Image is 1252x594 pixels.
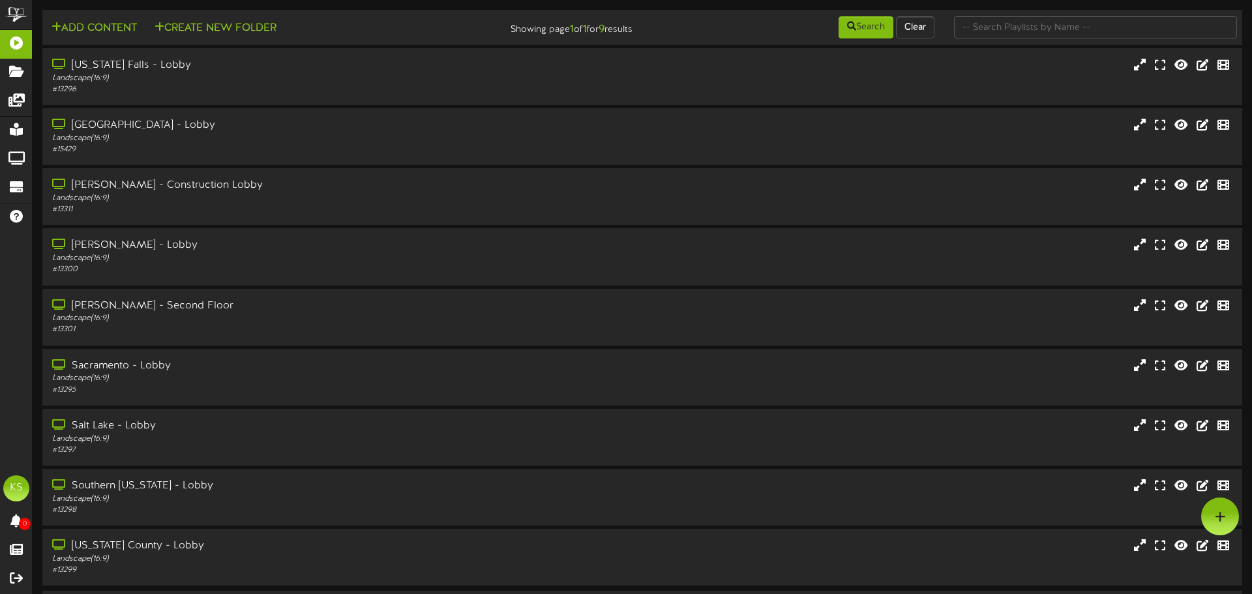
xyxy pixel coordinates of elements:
button: Clear [896,16,934,38]
div: Landscape ( 16:9 ) [52,373,533,384]
div: # 13297 [52,445,533,456]
div: Landscape ( 16:9 ) [52,434,533,445]
div: # 13295 [52,385,533,396]
div: [US_STATE] Falls - Lobby [52,58,533,73]
strong: 1 [583,23,587,35]
input: -- Search Playlists by Name -- [954,16,1237,38]
div: # 13301 [52,324,533,335]
div: # 13299 [52,565,533,576]
div: Salt Lake - Lobby [52,419,533,434]
div: KS [3,475,29,501]
div: [PERSON_NAME] - Second Floor [52,299,533,314]
div: [PERSON_NAME] - Construction Lobby [52,178,533,193]
strong: 1 [570,23,574,35]
div: Landscape ( 16:9 ) [52,494,533,505]
div: Landscape ( 16:9 ) [52,193,533,204]
strong: 9 [599,23,604,35]
div: # 13298 [52,505,533,516]
div: # 13296 [52,84,533,95]
div: Landscape ( 16:9 ) [52,73,533,84]
div: Southern [US_STATE] - Lobby [52,479,533,494]
div: # 15429 [52,144,533,155]
button: Add Content [48,20,141,37]
div: # 13311 [52,204,533,215]
span: 0 [19,518,31,530]
div: [GEOGRAPHIC_DATA] - Lobby [52,118,533,133]
div: [PERSON_NAME] - Lobby [52,238,533,253]
div: Landscape ( 16:9 ) [52,133,533,144]
button: Create New Folder [151,20,280,37]
div: [US_STATE] County - Lobby [52,539,533,554]
div: Sacramento - Lobby [52,359,533,374]
button: Search [839,16,893,38]
div: Landscape ( 16:9 ) [52,554,533,565]
div: Landscape ( 16:9 ) [52,253,533,264]
div: Landscape ( 16:9 ) [52,313,533,324]
div: Showing page of for results [441,15,642,37]
div: # 13300 [52,264,533,275]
